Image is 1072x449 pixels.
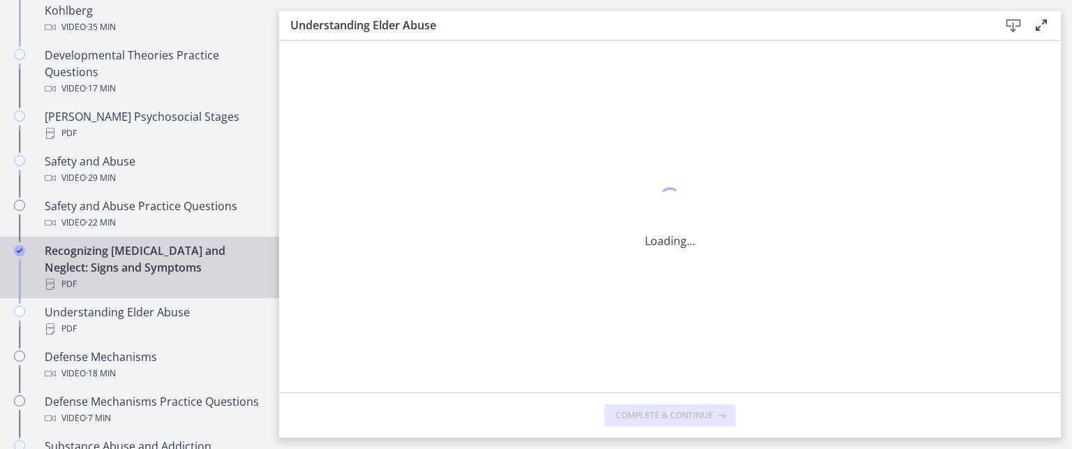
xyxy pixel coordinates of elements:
div: Video [45,214,262,231]
div: PDF [45,276,262,293]
span: · 17 min [86,80,116,97]
p: Loading... [645,233,695,249]
div: Understanding Elder Abuse [45,304,262,337]
div: PDF [45,125,262,142]
div: Video [45,170,262,186]
div: Defense Mechanisms [45,348,262,382]
div: Video [45,365,262,382]
span: · 29 min [86,170,116,186]
h3: Understanding Elder Abuse [290,17,977,34]
div: Video [45,410,262,427]
button: Complete & continue [604,404,736,427]
div: Safety and Abuse Practice Questions [45,198,262,231]
div: PDF [45,321,262,337]
div: Video [45,80,262,97]
span: · 18 min [86,365,116,382]
div: 1 [645,184,695,216]
span: · 7 min [86,410,111,427]
div: Video [45,19,262,36]
div: Defense Mechanisms Practice Questions [45,393,262,427]
span: · 35 min [86,19,116,36]
i: Completed [14,245,25,256]
span: · 22 min [86,214,116,231]
span: Complete & continue [616,410,713,421]
div: Recognizing [MEDICAL_DATA] and Neglect: Signs and Symptoms [45,242,262,293]
div: Safety and Abuse [45,153,262,186]
div: Developmental Theories Practice Questions [45,47,262,97]
div: [PERSON_NAME] Psychosocial Stages [45,108,262,142]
